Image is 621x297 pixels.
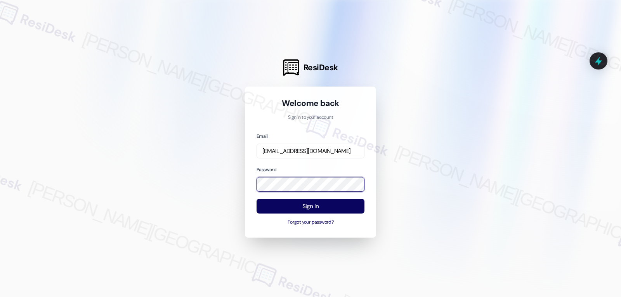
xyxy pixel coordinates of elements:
span: ResiDesk [304,62,338,73]
button: Forgot your password? [257,219,364,226]
label: Email [257,133,267,139]
label: Password [257,167,276,173]
input: name@example.com [257,144,364,159]
h1: Welcome back [257,98,364,109]
button: Sign In [257,199,364,214]
img: ResiDesk Logo [283,59,299,76]
p: Sign in to your account [257,114,364,121]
